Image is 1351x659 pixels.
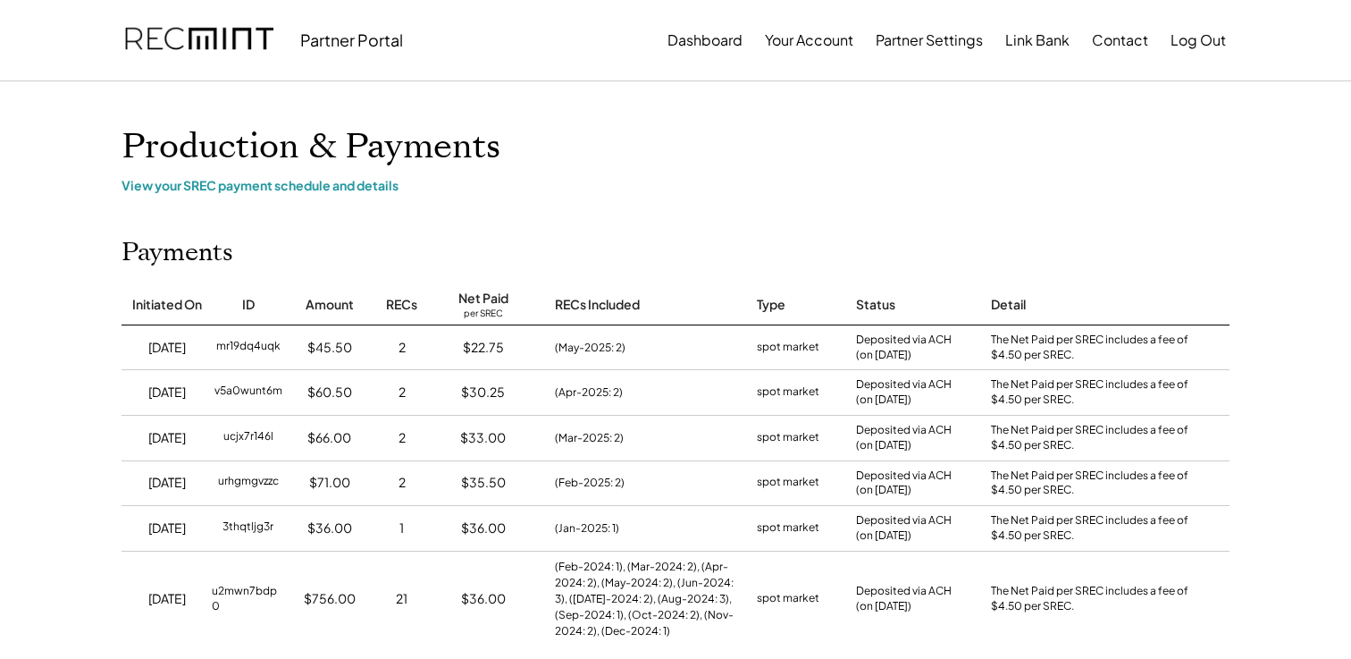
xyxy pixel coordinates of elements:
div: The Net Paid per SREC includes a fee of $4.50 per SREC. [991,423,1196,453]
div: Amount [306,296,354,314]
div: The Net Paid per SREC includes a fee of $4.50 per SREC. [991,584,1196,614]
h1: Production & Payments [122,126,1229,168]
img: recmint-logotype%403x.png [125,10,273,71]
div: $66.00 [307,429,351,447]
div: 2 [399,384,406,401]
div: $33.00 [460,429,506,447]
div: Deposited via ACH (on [DATE]) [856,377,952,408]
button: Dashboard [667,22,743,58]
div: 3thqtljg3r [222,520,273,537]
div: spot market [757,520,819,537]
div: $22.75 [463,339,504,357]
div: Detail [991,296,1026,314]
div: Net Paid [458,290,508,308]
div: spot market [757,474,819,492]
div: The Net Paid per SREC includes a fee of $4.50 per SREC. [991,377,1196,408]
div: Deposited via ACH (on [DATE]) [856,584,952,614]
div: RECs Included [555,296,640,314]
div: The Net Paid per SREC includes a fee of $4.50 per SREC. [991,469,1196,499]
div: [DATE] [148,384,186,401]
div: [DATE] [148,429,186,447]
div: [DATE] [148,339,186,357]
div: $36.00 [307,520,352,537]
div: spot market [757,590,819,608]
div: $45.50 [307,339,352,357]
div: 21 [396,590,407,608]
div: Deposited via ACH (on [DATE]) [856,423,952,453]
div: 2 [399,474,406,492]
div: Deposited via ACH (on [DATE]) [856,469,952,499]
div: The Net Paid per SREC includes a fee of $4.50 per SREC. [991,333,1196,363]
div: $35.50 [461,474,506,492]
div: ID [242,296,255,314]
div: ucjx7r146l [223,429,273,447]
div: Partner Portal [300,30,403,50]
div: $71.00 [309,474,350,492]
div: (May-2025: 2) [555,340,625,356]
button: Partner Settings [876,22,983,58]
div: spot market [757,429,819,447]
div: [DATE] [148,474,186,492]
button: Your Account [765,22,853,58]
div: Deposited via ACH (on [DATE]) [856,513,952,544]
div: The Net Paid per SREC includes a fee of $4.50 per SREC. [991,513,1196,544]
div: v5a0wunt6m [214,384,282,401]
div: Type [757,296,785,314]
div: [DATE] [148,590,186,608]
div: $60.50 [307,384,352,401]
div: Initiated On [132,296,202,314]
div: [DATE] [148,520,186,537]
div: View your SREC payment schedule and details [122,177,1229,193]
button: Link Bank [1005,22,1070,58]
div: urhgmgvzzc [218,474,279,492]
div: RECs [386,296,417,314]
div: $756.00 [304,590,356,608]
div: 2 [399,339,406,357]
div: (Mar-2025: 2) [555,430,624,446]
div: Status [856,296,895,314]
div: spot market [757,339,819,357]
div: $36.00 [461,590,506,608]
button: Log Out [1171,22,1226,58]
div: (Apr-2025: 2) [555,384,623,401]
div: (Feb-2024: 1), (Mar-2024: 2), (Apr-2024: 2), (May-2024: 2), (Jun-2024: 3), ([DATE]-2024: 2), (Aug... [555,559,739,639]
div: (Feb-2025: 2) [555,475,625,491]
div: spot market [757,384,819,401]
div: 1 [399,520,404,537]
div: mr19dq4uqk [216,339,281,357]
div: $36.00 [461,520,506,537]
h2: Payments [122,238,233,268]
div: (Jan-2025: 1) [555,520,619,536]
div: $30.25 [461,384,505,401]
div: Deposited via ACH (on [DATE]) [856,333,952,363]
div: per SREC [464,308,503,321]
div: 2 [399,429,406,447]
div: u2mwn7bdp0 [212,584,284,614]
button: Contact [1092,22,1148,58]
